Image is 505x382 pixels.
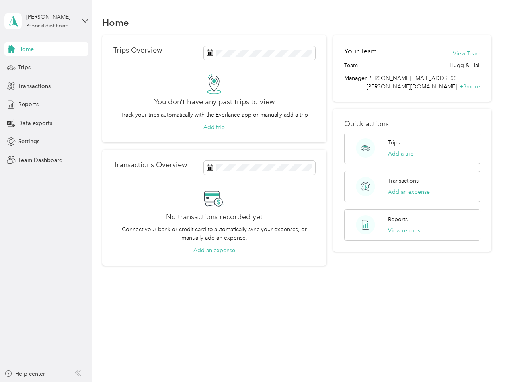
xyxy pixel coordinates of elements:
span: Settings [18,137,39,146]
button: View reports [388,226,420,235]
p: Reports [388,215,408,224]
span: Team [344,61,358,70]
div: Personal dashboard [26,24,69,29]
h2: No transactions recorded yet [166,213,263,221]
button: Help center [4,370,45,378]
p: Transactions Overview [113,161,187,169]
span: Trips [18,63,31,72]
span: [PERSON_NAME][EMAIL_ADDRESS][PERSON_NAME][DOMAIN_NAME] [367,75,458,90]
p: Trips Overview [113,46,162,55]
button: Add an expense [388,188,430,196]
button: Add a trip [388,150,414,158]
button: View Team [453,49,480,58]
span: + 3 more [460,83,480,90]
p: Quick actions [344,120,480,128]
span: Transactions [18,82,51,90]
span: Hugg & Hall [450,61,480,70]
h2: Your Team [344,46,377,56]
p: Trips [388,138,400,147]
span: Manager [344,74,367,91]
span: Reports [18,100,39,109]
button: Add an expense [193,246,235,255]
span: Team Dashboard [18,156,63,164]
h2: You don’t have any past trips to view [154,98,275,106]
h1: Home [102,18,129,27]
p: Transactions [388,177,419,185]
p: Connect your bank or credit card to automatically sync your expenses, or manually add an expense. [113,225,315,242]
p: Track your trips automatically with the Everlance app or manually add a trip [121,111,308,119]
span: Data exports [18,119,52,127]
button: Add trip [203,123,225,131]
iframe: Everlance-gr Chat Button Frame [460,337,505,382]
span: Home [18,45,34,53]
div: [PERSON_NAME] [26,13,76,21]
